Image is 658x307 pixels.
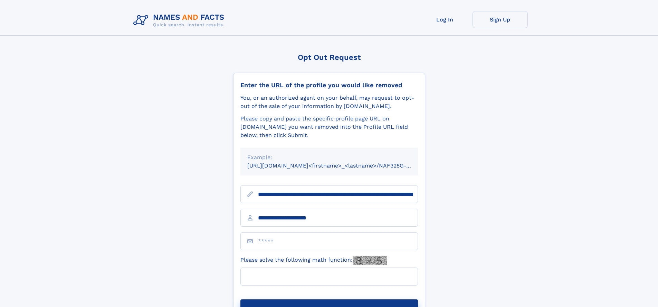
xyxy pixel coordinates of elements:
[131,11,230,30] img: Logo Names and Facts
[473,11,528,28] a: Sign Up
[247,162,431,169] small: [URL][DOMAIN_NAME]<firstname>_<lastname>/NAF325G-xxxxxxxx
[240,256,387,265] label: Please solve the following math function:
[240,115,418,139] div: Please copy and paste the specific profile page URL on [DOMAIN_NAME] you want removed into the Pr...
[233,53,425,62] div: Opt Out Request
[240,94,418,110] div: You, or an authorized agent on your behalf, may request to opt-out of the sale of your informatio...
[240,81,418,89] div: Enter the URL of the profile you would like removed
[247,153,411,162] div: Example:
[417,11,473,28] a: Log In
